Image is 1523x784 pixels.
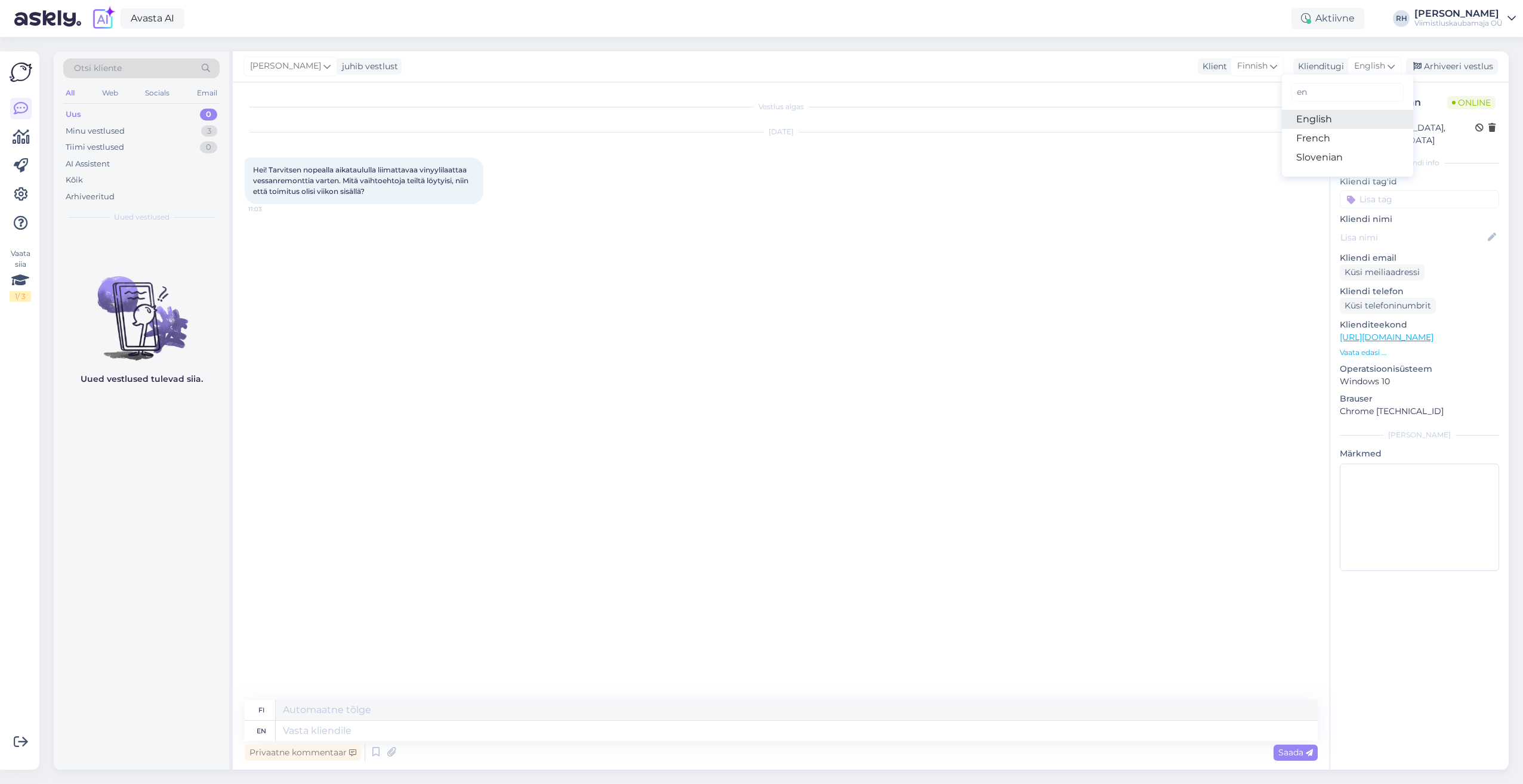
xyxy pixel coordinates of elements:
[245,126,1318,137] div: [DATE]
[1340,405,1499,418] p: Chrome [TECHNICAL_ID]
[1278,747,1313,758] span: Saada
[54,255,229,362] img: No chats
[1340,231,1485,244] input: Lisa nimi
[1340,393,1499,405] p: Brauser
[1340,213,1499,226] p: Kliendi nimi
[10,291,31,302] div: 1 / 3
[66,158,110,170] div: AI Assistent
[1340,175,1499,188] p: Kliendi tag'id
[258,700,264,720] div: fi
[1282,110,1413,129] a: English
[1340,447,1499,460] p: Märkmed
[1340,158,1499,168] div: Kliendi info
[1414,9,1503,18] div: [PERSON_NAME]
[337,60,398,73] div: juhib vestlust
[66,191,115,203] div: Arhiveeritud
[1198,60,1227,73] div: Klient
[91,6,116,31] img: explore-ai
[1340,347,1499,358] p: Vaata edasi ...
[201,125,217,137] div: 3
[1282,148,1413,167] a: Slovenian
[200,109,217,121] div: 0
[63,85,77,101] div: All
[253,165,470,196] span: Hei! Tarvitsen nopealla aikataululla liimattavaa vinyylilaattaa vessanremonttia varten. Mitä vaih...
[100,85,121,101] div: Web
[143,85,172,101] div: Socials
[1340,363,1499,375] p: Operatsioonisüsteem
[121,8,184,29] a: Avasta AI
[66,109,81,121] div: Uus
[66,141,124,153] div: Tiimi vestlused
[195,85,220,101] div: Email
[1340,375,1499,388] p: Windows 10
[1354,60,1385,73] span: English
[66,125,125,137] div: Minu vestlused
[10,61,32,84] img: Askly Logo
[1291,83,1404,101] input: Kirjuta, millist tag'i otsid
[66,174,83,186] div: Kõik
[1340,264,1425,280] div: Küsi meiliaadressi
[1340,430,1499,440] div: [PERSON_NAME]
[1406,58,1498,75] div: Arhiveeri vestlus
[10,248,31,302] div: Vaata siia
[1340,332,1433,342] a: [URL][DOMAIN_NAME]
[1340,319,1499,331] p: Klienditeekond
[1447,96,1496,109] span: Online
[1237,60,1268,73] span: Finnish
[1414,18,1503,28] div: Viimistluskaubamaja OÜ
[1393,10,1410,27] div: RH
[1293,60,1344,73] div: Klienditugi
[1340,285,1499,298] p: Kliendi telefon
[114,212,169,223] span: Uued vestlused
[1291,8,1364,29] div: Aktiivne
[74,62,122,75] span: Otsi kliente
[1282,129,1413,148] a: French
[200,141,217,153] div: 0
[81,373,203,385] p: Uued vestlused tulevad siia.
[1340,298,1436,314] div: Küsi telefoninumbrit
[245,101,1318,112] div: Vestlus algas
[245,745,361,761] div: Privaatne kommentaar
[248,205,293,214] span: 11:03
[1340,190,1499,208] input: Lisa tag
[1340,252,1499,264] p: Kliendi email
[250,60,321,73] span: [PERSON_NAME]
[1414,9,1516,28] a: [PERSON_NAME]Viimistluskaubamaja OÜ
[257,721,266,741] div: en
